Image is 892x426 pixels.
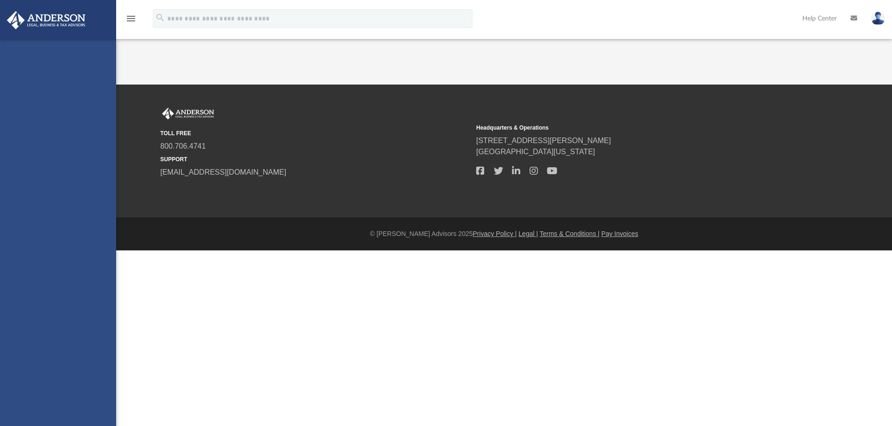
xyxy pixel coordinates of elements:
div: © [PERSON_NAME] Advisors 2025 [116,229,892,239]
a: Terms & Conditions | [540,230,600,237]
a: menu [125,18,137,24]
a: [GEOGRAPHIC_DATA][US_STATE] [476,148,595,156]
img: Anderson Advisors Platinum Portal [160,108,216,120]
a: Pay Invoices [601,230,638,237]
a: Legal | [518,230,538,237]
a: Privacy Policy | [473,230,517,237]
a: 800.706.4741 [160,142,206,150]
img: Anderson Advisors Platinum Portal [4,11,88,29]
img: User Pic [871,12,885,25]
a: [STREET_ADDRESS][PERSON_NAME] [476,137,611,144]
small: SUPPORT [160,155,470,164]
small: Headquarters & Operations [476,124,786,132]
a: [EMAIL_ADDRESS][DOMAIN_NAME] [160,168,286,176]
small: TOLL FREE [160,129,470,138]
i: search [155,13,165,23]
i: menu [125,13,137,24]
